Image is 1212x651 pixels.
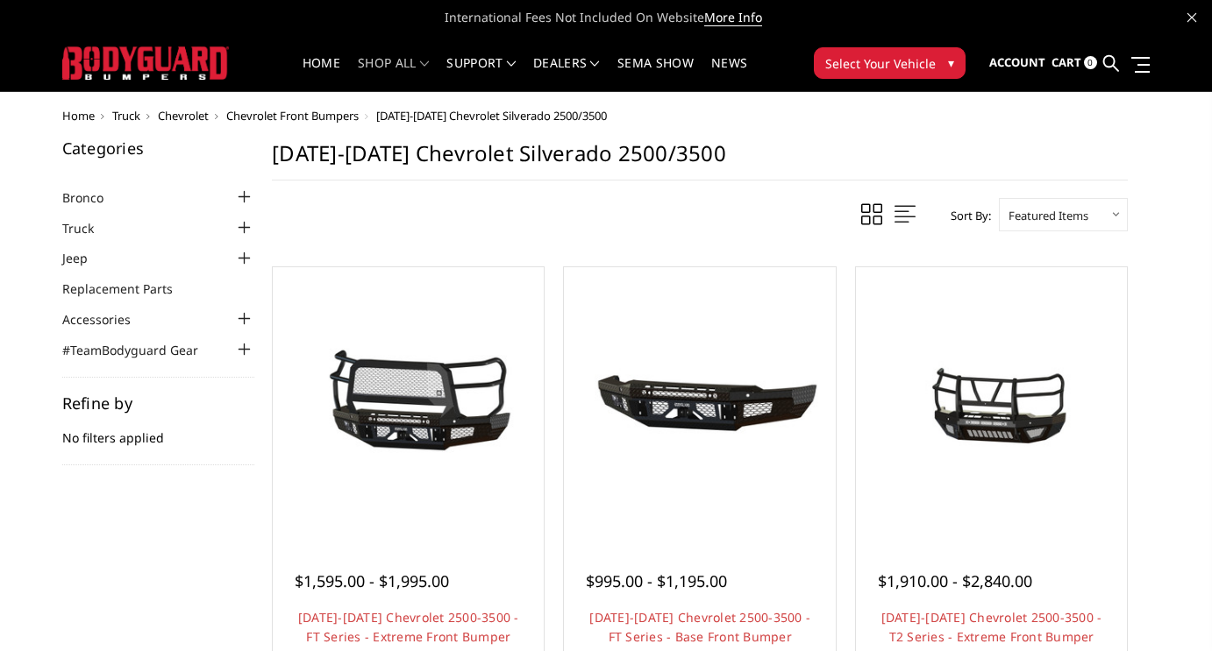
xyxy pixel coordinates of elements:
span: $995.00 - $1,195.00 [586,570,727,591]
a: Accessories [62,310,153,329]
a: [DATE]-[DATE] Chevrolet 2500-3500 - FT Series - Extreme Front Bumper [298,609,519,645]
a: Jeep [62,249,110,267]
a: Support [446,57,516,91]
h5: Refine by [62,395,255,411]
a: shop all [358,57,429,91]
a: Chevrolet [158,108,209,124]
div: No filters applied [62,395,255,465]
span: 0 [1084,56,1097,69]
h5: Categories [62,140,255,156]
a: Bronco [62,188,125,207]
a: SEMA Show [617,57,694,91]
a: Chevrolet Front Bumpers [226,108,359,124]
span: $1,910.00 - $2,840.00 [878,570,1032,591]
button: Select Your Vehicle [814,47,966,79]
a: More Info [704,9,762,26]
a: Home [303,57,340,91]
a: #TeamBodyguard Gear [62,341,220,359]
a: Truck [112,108,140,124]
span: ▾ [948,53,954,72]
span: Cart [1052,54,1081,70]
span: [DATE]-[DATE] Chevrolet Silverado 2500/3500 [376,108,607,124]
a: Dealers [533,57,600,91]
a: 2024-2025 Chevrolet 2500-3500 - FT Series - Base Front Bumper 2024-2025 Chevrolet 2500-3500 - FT ... [568,272,831,534]
h1: [DATE]-[DATE] Chevrolet Silverado 2500/3500 [272,140,1128,180]
a: Truck [62,219,116,237]
a: Home [62,108,95,124]
a: 2024-2025 Chevrolet 2500-3500 - T2 Series - Extreme Front Bumper (receiver or winch) 2024-2025 Ch... [860,272,1123,534]
span: $1,595.00 - $1,995.00 [295,570,449,591]
span: Account [989,54,1045,70]
a: Replacement Parts [62,280,195,298]
label: Sort By: [941,202,991,229]
span: Select Your Vehicle [825,54,936,73]
a: 2024-2025 Chevrolet 2500-3500 - FT Series - Extreme Front Bumper 2024-2025 Chevrolet 2500-3500 - ... [277,272,539,534]
a: Cart 0 [1052,39,1097,87]
img: BODYGUARD BUMPERS [62,46,229,79]
a: News [711,57,747,91]
a: [DATE]-[DATE] Chevrolet 2500-3500 - FT Series - Base Front Bumper [589,609,810,645]
a: Account [989,39,1045,87]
